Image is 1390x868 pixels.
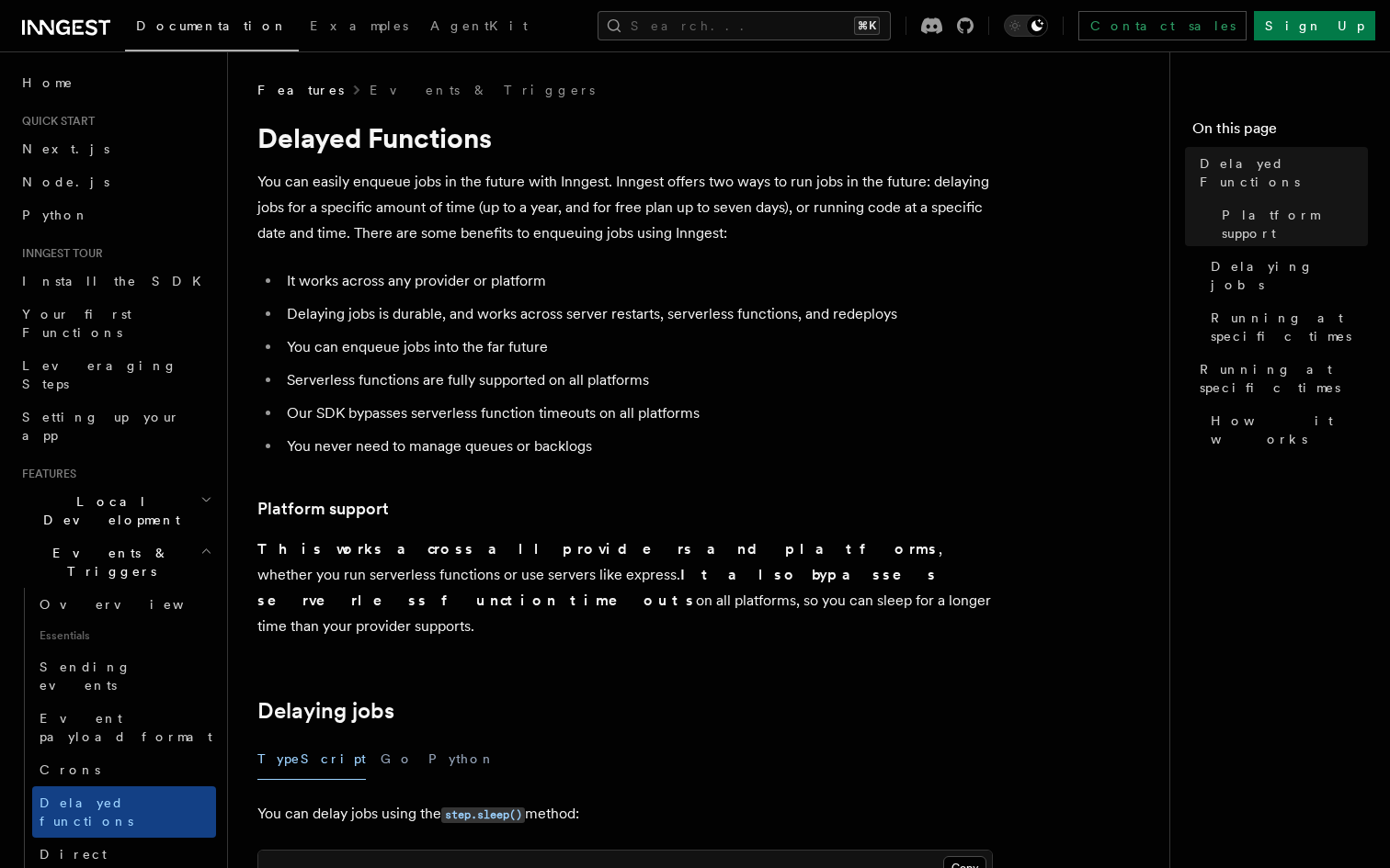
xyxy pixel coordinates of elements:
[15,132,216,165] a: Next.js
[15,114,95,129] span: Quick start
[32,621,216,650] span: Essentials
[257,698,394,724] a: Delaying jobs
[1200,360,1368,397] span: Running at specific times
[22,175,109,189] span: Node.js
[257,738,366,780] button: TypeScript
[22,410,180,443] span: Setting up your app
[257,496,389,522] a: Platform support
[257,540,939,558] strong: This works across all providers and platforms
[22,307,131,340] span: Your first Functions
[32,650,216,702] a: Sending events
[428,738,496,780] button: Python
[257,801,993,828] p: You can delay jobs using the method:
[1214,198,1368,250] a: Platform support
[1203,250,1368,301] a: Delaying jobs
[1211,411,1368,448] span: How it works
[15,298,216,349] a: Your first Functions
[15,492,200,529] span: Local Development
[15,400,216,452] a: Setting up your app
[32,786,216,838] a: Delayed functions
[381,738,414,780] button: Go
[15,349,216,400] a: Leveraging Steps
[257,121,993,154] h1: Delayed Functions
[22,358,177,391] span: Leveraging Steps
[1192,353,1368,404] a: Running at specific times
[125,6,299,51] a: Documentation
[1078,11,1247,40] a: Contact sales
[22,274,212,288] span: Install the SDK
[1192,118,1368,147] h4: On this page
[32,588,216,621] a: Overview
[1200,154,1368,191] span: Delayed Functions
[299,6,419,50] a: Examples
[15,165,216,198] a: Node.js
[22,73,74,92] span: Home
[281,400,993,426] li: Our SDK bypasses serverless function timeouts on all platforms
[15,536,216,588] button: Events & Triggers
[257,536,993,639] p: , whether you run serverless functions or use servers like express. on all platforms, so you can ...
[310,18,408,33] span: Examples
[40,795,133,829] span: Delayed functions
[15,246,103,261] span: Inngest tour
[15,467,76,481] span: Features
[419,6,539,50] a: AgentKit
[281,301,993,327] li: Delaying jobs is durable, and works across server restarts, serverless functions, and redeploys
[1004,15,1048,37] button: Toggle dark mode
[1203,301,1368,353] a: Running at specific times
[40,659,131,693] span: Sending events
[1203,404,1368,456] a: How it works
[32,753,216,786] a: Crons
[1211,309,1368,345] span: Running at specific times
[430,18,528,33] span: AgentKit
[441,807,525,823] code: step.sleep()
[15,544,200,581] span: Events & Triggers
[136,18,288,33] span: Documentation
[1192,147,1368,198] a: Delayed Functions
[1211,257,1368,294] span: Delaying jobs
[15,485,216,536] button: Local Development
[370,81,595,99] a: Events & Triggers
[22,141,109,156] span: Next.js
[281,268,993,294] li: It works across any provider or platform
[854,17,880,35] kbd: ⌘K
[40,711,212,744] span: Event payload format
[1222,206,1368,242] span: Platform support
[281,434,993,459] li: You never need to manage queues or backlogs
[15,66,216,99] a: Home
[40,762,100,777] span: Crons
[281,334,993,360] li: You can enqueue jobs into the far future
[40,597,229,612] span: Overview
[257,81,344,99] span: Features
[22,208,89,222] span: Python
[1254,11,1375,40] a: Sign Up
[15,198,216,231] a: Python
[15,265,216,298] a: Install the SDK
[32,702,216,753] a: Event payload format
[441,805,525,822] a: step.sleep()
[281,367,993,393] li: Serverless functions are fully supported on all platforms
[257,169,993,246] p: You can easily enqueue jobs in the future with Inngest. Inngest offers two ways to run jobs in th...
[598,11,891,40] button: Search...⌘K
